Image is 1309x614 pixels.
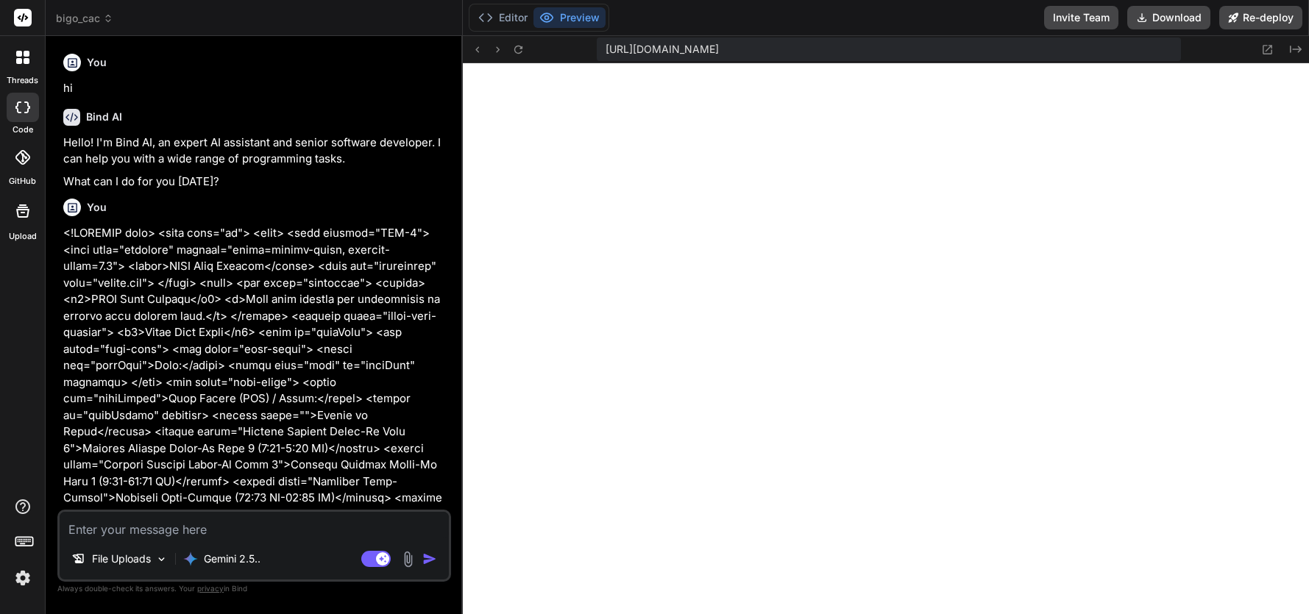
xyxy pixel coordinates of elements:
[56,11,113,26] span: bigo_cac
[57,582,451,596] p: Always double-check its answers. Your in Bind
[197,584,224,593] span: privacy
[463,63,1309,614] iframe: Preview
[63,80,448,97] p: hi
[92,551,151,566] p: File Uploads
[63,135,448,168] p: Hello! I'm Bind AI, an expert AI assistant and senior software developer. I can help you with a w...
[606,42,719,57] span: [URL][DOMAIN_NAME]
[400,551,416,568] img: attachment
[1127,6,1210,29] button: Download
[183,551,198,566] img: Gemini 2.5 Pro
[9,230,37,243] label: Upload
[422,551,437,566] img: icon
[9,175,36,188] label: GitHub
[63,174,448,190] p: What can I do for you [DATE]?
[7,74,38,87] label: threads
[87,200,107,215] h6: You
[87,55,107,70] h6: You
[155,553,168,565] img: Pick Models
[10,565,35,590] img: settings
[533,7,606,28] button: Preview
[1044,6,1118,29] button: Invite Team
[86,110,122,124] h6: Bind AI
[1219,6,1302,29] button: Re-deploy
[204,551,260,566] p: Gemini 2.5..
[472,7,533,28] button: Editor
[13,124,33,136] label: code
